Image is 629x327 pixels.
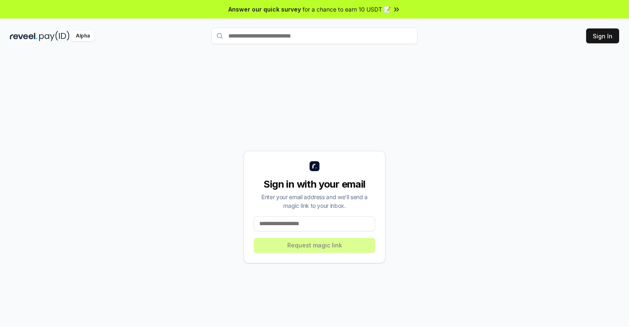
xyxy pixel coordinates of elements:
[310,161,319,171] img: logo_small
[71,31,94,41] div: Alpha
[254,193,375,210] div: Enter your email address and we’ll send a magic link to your inbox.
[303,5,391,14] span: for a chance to earn 10 USDT 📝
[228,5,301,14] span: Answer our quick survey
[586,28,619,43] button: Sign In
[10,31,38,41] img: reveel_dark
[254,178,375,191] div: Sign in with your email
[39,31,70,41] img: pay_id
